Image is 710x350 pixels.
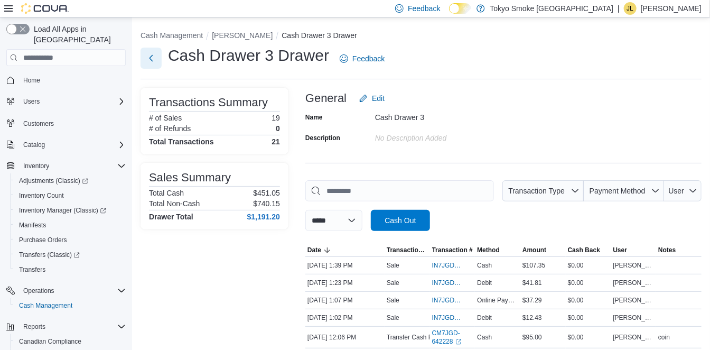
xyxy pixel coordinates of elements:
button: Cash Management [141,31,203,40]
span: Method [477,246,500,254]
span: Date [307,246,321,254]
h1: Cash Drawer 3 Drawer [168,45,329,66]
span: Notes [658,246,676,254]
button: IN7JGD-6867013 [432,311,473,324]
span: $95.00 [522,333,542,342]
button: Edit [355,88,389,109]
span: Operations [23,287,54,295]
div: $0.00 [566,277,611,289]
button: Cash Back [566,244,611,256]
span: Feedback [352,53,385,64]
button: Transaction Type [385,244,430,256]
span: Transaction # [432,246,473,254]
input: Dark Mode [449,3,471,14]
button: Cash Drawer 3 Drawer [282,31,357,40]
span: Inventory [23,162,49,170]
span: Purchase Orders [15,234,126,246]
button: Payment Method [584,180,664,201]
span: Cash [477,261,492,270]
a: CM7JGD-642228External link [432,329,473,346]
span: IN7JGD-6867144 [432,279,463,287]
button: IN7JGD-6867254 [432,259,473,272]
h3: Sales Summary [149,171,231,184]
span: Operations [19,284,126,297]
span: Catalog [23,141,45,149]
div: $0.00 [566,311,611,324]
span: Payment Method [590,187,646,195]
span: Manifests [19,221,46,229]
h4: $1,191.20 [247,213,280,221]
span: Cash Management [15,299,126,312]
p: 19 [272,114,280,122]
button: Customers [2,115,130,131]
span: Transfers [15,263,126,276]
span: Transfers (Classic) [19,251,80,259]
button: Users [2,94,130,109]
label: Name [305,113,323,122]
div: $0.00 [566,294,611,307]
button: Reports [2,319,130,334]
h4: 21 [272,137,280,146]
span: coin [658,333,670,342]
button: Amount [520,244,566,256]
span: Customers [19,116,126,130]
span: Reports [19,320,126,333]
div: [DATE] 1:07 PM [305,294,385,307]
button: Inventory [19,160,53,172]
span: Adjustments (Classic) [19,177,88,185]
input: This is a search bar. As you type, the results lower in the page will automatically filter. [305,180,494,201]
span: Amount [522,246,546,254]
a: Inventory Manager (Classic) [15,204,110,217]
span: Debit [477,314,492,322]
span: Manifests [15,219,126,232]
p: Sale [387,279,399,287]
p: Sale [387,314,399,322]
h6: Total Non-Cash [149,199,200,208]
label: Description [305,134,340,142]
h4: Drawer Total [149,213,193,221]
button: Reports [19,320,50,333]
button: Manifests [11,218,130,233]
span: [PERSON_NAME] [613,296,655,305]
div: [DATE] 12:06 PM [305,331,385,344]
button: Canadian Compliance [11,334,130,349]
span: Feedback [408,3,440,14]
button: Home [2,72,130,88]
button: Next [141,48,162,69]
span: Transaction Type [387,246,428,254]
span: [PERSON_NAME] [613,314,655,322]
span: Cash Out [385,215,416,226]
div: Cash Drawer 3 [375,109,517,122]
span: [PERSON_NAME] [613,261,655,270]
a: Cash Management [15,299,77,312]
button: [PERSON_NAME] [212,31,273,40]
span: Cash Back [568,246,600,254]
span: Canadian Compliance [15,335,126,348]
p: [PERSON_NAME] [641,2,702,15]
h6: # of Refunds [149,124,191,133]
span: Cash Management [19,301,72,310]
button: Date [305,244,385,256]
button: User [664,180,702,201]
button: Catalog [19,139,49,151]
button: Notes [656,244,702,256]
span: Canadian Compliance [19,337,81,346]
button: Cash Management [11,298,130,313]
span: Home [23,76,40,85]
div: $0.00 [566,331,611,344]
span: Transfers [19,265,45,274]
p: $740.15 [253,199,280,208]
span: IN7JGD-6867046 [432,296,463,305]
span: $41.81 [522,279,542,287]
span: Users [23,97,40,106]
p: Tokyo Smoke [GEOGRAPHIC_DATA] [490,2,614,15]
span: Edit [372,93,385,104]
span: $107.35 [522,261,545,270]
p: Transfer Cash From Safe [387,333,458,342]
h6: # of Sales [149,114,182,122]
button: IN7JGD-6867046 [432,294,473,307]
div: Jenefer Luchies [624,2,637,15]
span: Home [19,73,126,87]
span: IN7JGD-6867013 [432,314,463,322]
